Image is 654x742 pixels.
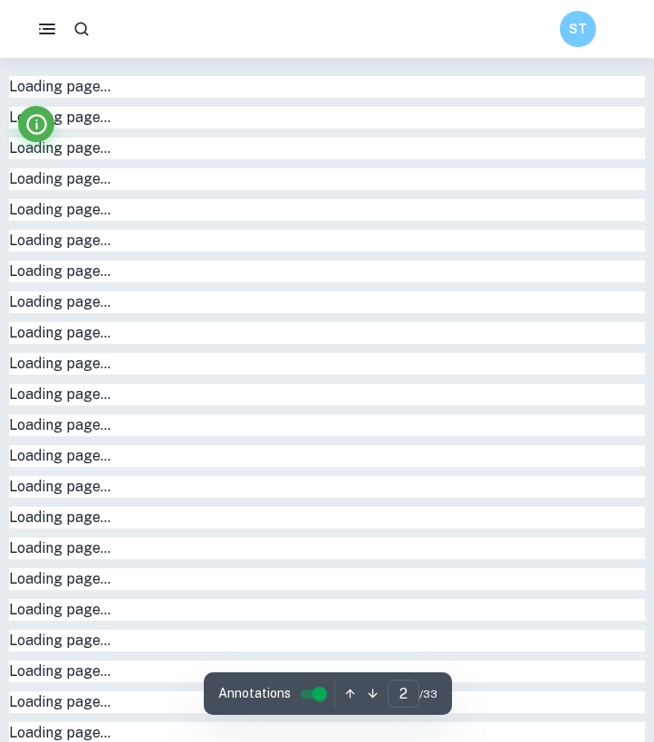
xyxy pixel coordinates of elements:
[9,537,645,559] div: Loading page…
[218,684,291,703] span: Annotations
[419,686,438,702] span: / 33
[9,199,645,221] div: Loading page…
[9,414,645,436] div: Loading page…
[9,138,645,159] div: Loading page…
[9,107,645,128] div: Loading page…
[9,168,645,190] div: Loading page…
[9,291,645,313] div: Loading page…
[560,11,596,47] button: ST
[9,568,645,590] div: Loading page…
[568,19,589,39] h6: ST
[9,661,645,682] div: Loading page…
[18,106,54,142] button: Info
[9,599,645,621] div: Loading page…
[9,445,645,467] div: Loading page…
[9,353,645,375] div: Loading page…
[9,76,645,98] div: Loading page…
[9,230,645,252] div: Loading page…
[9,384,645,405] div: Loading page…
[9,476,645,498] div: Loading page…
[9,507,645,528] div: Loading page…
[9,261,645,282] div: Loading page…
[9,322,645,344] div: Loading page…
[9,630,645,652] div: Loading page…
[9,691,645,713] div: Loading page…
